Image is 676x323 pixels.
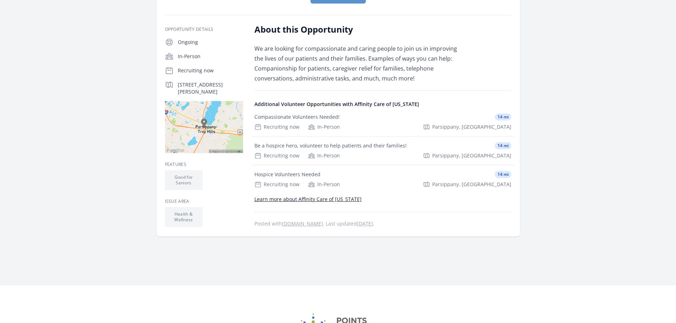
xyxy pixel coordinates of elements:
[254,101,511,108] h4: Additional Volunteer Opportunities with Affinity Care of [US_STATE]
[432,181,511,188] span: Parsippany, [GEOGRAPHIC_DATA]
[178,81,243,95] p: [STREET_ADDRESS][PERSON_NAME]
[495,142,511,149] span: 14 mi
[254,221,511,227] p: Posted with . Last updated .
[308,181,340,188] div: In-Person
[254,123,299,130] div: Recruiting now
[495,171,511,178] span: 14 mi
[432,152,511,159] span: Parsippany, [GEOGRAPHIC_DATA]
[254,113,340,121] div: Compassionate Volunteers Needed!
[254,24,462,35] h2: About this Opportunity
[165,170,203,190] li: Good for Seniors
[254,44,462,83] p: We are looking for compassionate and caring people to join us in improving the lives of our patie...
[254,171,320,178] div: Hospice Volunteers Needed
[357,220,373,227] abbr: Wed, Oct 4, 2023 7:14 PM
[165,162,243,167] h3: Features
[252,137,514,165] a: Be a hospice hero, volunteer to help patients and their families! 14 mi Recruiting now In-Person ...
[254,152,299,159] div: Recruiting now
[432,123,511,130] span: Parsippany, [GEOGRAPHIC_DATA]
[308,123,340,130] div: In-Person
[178,53,243,60] p: In-Person
[165,101,243,153] img: Map
[178,67,243,74] p: Recruiting now
[178,39,243,46] p: Ongoing
[254,181,299,188] div: Recruiting now
[165,27,243,32] h3: Opportunity Details
[495,113,511,121] span: 14 mi
[252,165,514,194] a: Hospice Volunteers Needed 14 mi Recruiting now In-Person Parsippany, [GEOGRAPHIC_DATA]
[165,207,203,227] li: Health & Wellness
[308,152,340,159] div: In-Person
[282,220,323,227] a: [DOMAIN_NAME]
[254,142,407,149] div: Be a hospice hero, volunteer to help patients and their families!
[254,196,362,202] a: Learn more about Affinity Care of [US_STATE]
[165,199,243,204] h3: Issue area
[252,108,514,136] a: Compassionate Volunteers Needed! 14 mi Recruiting now In-Person Parsippany, [GEOGRAPHIC_DATA]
